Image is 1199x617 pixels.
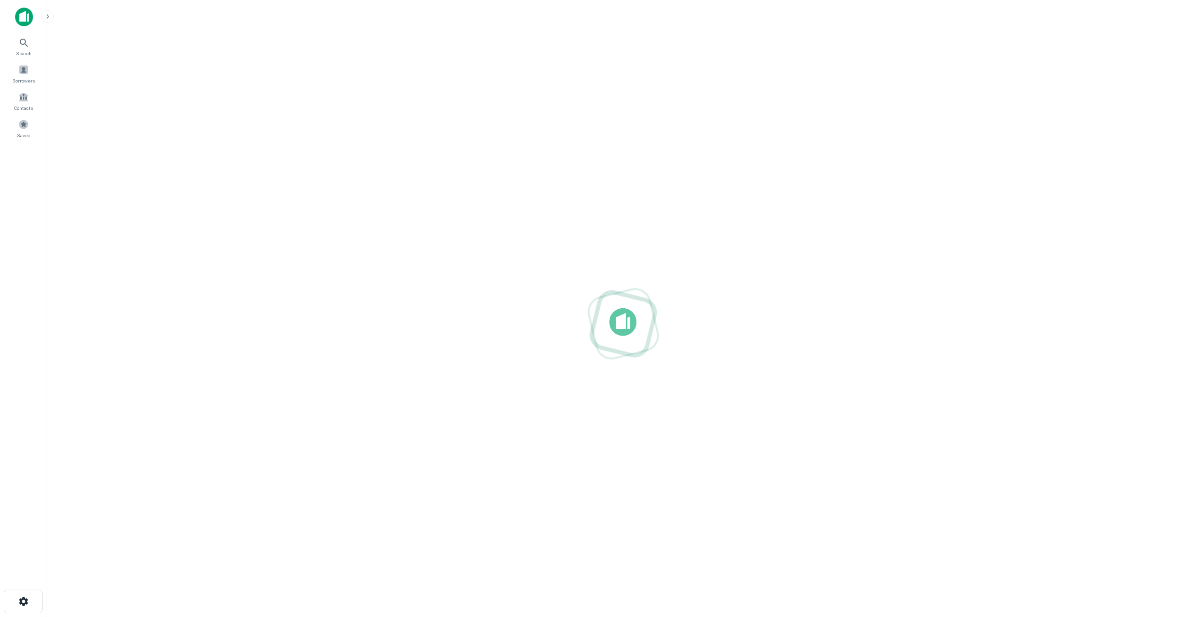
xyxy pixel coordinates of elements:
span: Borrowers [12,77,35,84]
a: Saved [3,115,44,141]
a: Borrowers [3,61,44,86]
img: capitalize-icon.png [15,8,33,26]
iframe: Chat Widget [1152,542,1199,587]
a: Contacts [3,88,44,114]
span: Search [16,49,32,57]
a: Search [3,33,44,59]
span: Contacts [14,104,33,112]
span: Saved [17,132,31,139]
